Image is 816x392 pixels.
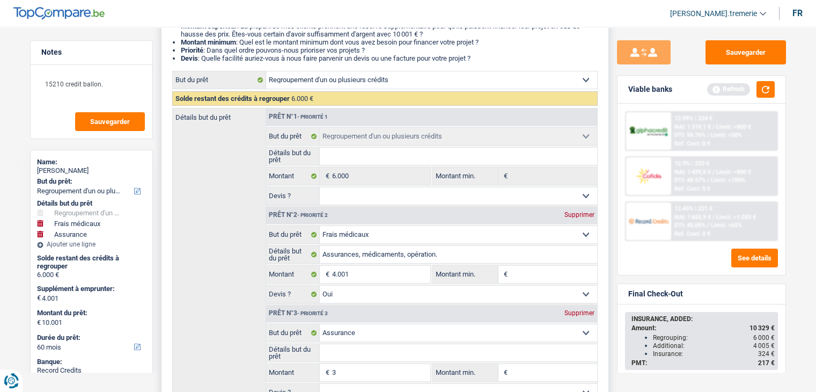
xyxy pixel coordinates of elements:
div: PMT: [631,359,775,367]
strong: Priorité [181,46,203,54]
label: Détails but du prêt [266,344,320,361]
span: Limit: <50% [711,132,742,139]
div: Solde restant des crédits à regrouper [37,254,146,271]
span: Limit: >850 € [716,124,751,130]
div: 12.9% | 223 € [674,160,709,167]
span: 324 € [758,350,775,358]
span: NAI: 1 439,5 € [674,169,711,176]
img: TopCompare Logo [13,7,105,20]
li: : Quel est le montant minimum dont vous avez besoin pour financer votre projet ? [181,38,598,46]
label: But du prêt [266,226,320,243]
label: But du prêt [173,71,266,89]
div: Regrouping: [653,334,775,342]
img: Cofidis [629,166,668,186]
span: € [498,168,510,185]
span: - Priorité 3 [297,310,328,316]
span: DTI: 45.05% [674,222,705,229]
div: Refresh [707,83,750,95]
button: Sauvegarder [75,112,145,131]
span: 217 € [758,359,775,367]
span: Limit: >1.033 € [716,214,756,221]
span: Sauvegarder [90,118,130,125]
span: Limit: <100% [711,177,745,184]
span: DTI: 48.57% [674,177,705,184]
span: - Priorité 1 [297,114,328,120]
label: Supplément à emprunter: [37,285,144,293]
label: But du prêt: [37,177,144,186]
a: [PERSON_NAME].tremerie [661,5,766,23]
label: Détails but du prêt [173,108,266,121]
div: 6.000 € [37,271,146,279]
span: 6.000 € [291,95,313,103]
span: [PERSON_NAME].tremerie [670,9,757,18]
div: Viable banks [628,85,672,94]
label: Montant [266,266,320,283]
span: NAI: 1 319,1 € [674,124,711,130]
div: Insurance: [653,350,775,358]
div: Prêt n°1 [266,113,330,120]
div: Banque: [37,358,146,366]
span: / [712,214,715,221]
div: Additional: [653,342,775,350]
div: Record Credits [37,366,146,375]
label: Montant [266,168,320,185]
span: Solde restant des crédits à regrouper [175,95,290,103]
strong: Montant minimum [181,38,236,46]
div: Supprimer [562,212,597,218]
span: DTI: 50.76% [674,132,705,139]
span: Limit: <65% [711,222,742,229]
span: 10 329 € [749,324,775,332]
img: AlphaCredit [629,125,668,137]
label: But du prêt [266,324,320,342]
li: : Dans quel ordre pouvons-nous prioriser vos projets ? [181,46,598,54]
span: € [498,266,510,283]
span: - Priorité 2 [297,212,328,218]
span: 4 005 € [753,342,775,350]
span: Devis [181,54,198,62]
div: Name: [37,158,146,166]
div: Ref. Cost: 0 € [674,185,710,192]
span: € [37,318,41,327]
span: Limit: >800 € [716,169,751,176]
img: Record Credits [629,211,668,231]
div: Prêt n°3 [266,310,330,317]
span: € [498,364,510,381]
div: [PERSON_NAME] [37,166,146,175]
span: / [707,132,709,139]
label: Montant [266,364,320,381]
div: fr [792,8,803,18]
label: Devis ? [266,286,320,303]
span: € [320,168,332,185]
div: Ref. Cost: 0 € [674,140,710,147]
div: Final Check-Out [628,289,683,299]
li: : La plupart de mes clients prennent une réserve supplémentaire pour qu'ils puissent financer leu... [181,22,598,38]
span: NAI: 1 655,9 € [674,214,711,221]
label: Montant min. [433,266,498,283]
button: Sauvegarder [705,40,786,64]
span: € [37,294,41,302]
div: 12.99% | 224 € [674,115,712,122]
div: 12.45% | 221 € [674,205,712,212]
span: / [712,169,715,176]
label: Montant du prêt: [37,309,144,317]
label: Devis ? [266,187,320,205]
li: : Quelle facilité auriez-vous à nous faire parvenir un devis ou une facture pour votre projet ? [181,54,598,62]
label: Montant min. [433,168,498,185]
h5: Notes [41,48,142,57]
div: Ajouter une ligne [37,241,146,248]
div: Ref. Cost: 0 € [674,230,710,237]
label: Détails but du prêt [266,148,320,165]
span: € [320,364,332,381]
div: INSURANCE, ADDED: [631,315,775,323]
div: Supprimer [562,310,597,316]
button: See details [731,249,778,267]
div: Amount: [631,324,775,332]
span: 6 000 € [753,334,775,342]
span: / [707,177,709,184]
span: / [707,222,709,229]
label: Montant min. [433,364,498,381]
label: Durée du prêt: [37,333,144,342]
label: Détails but du prêt [266,246,320,263]
div: Détails but du prêt [37,199,146,208]
span: / [712,124,715,130]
